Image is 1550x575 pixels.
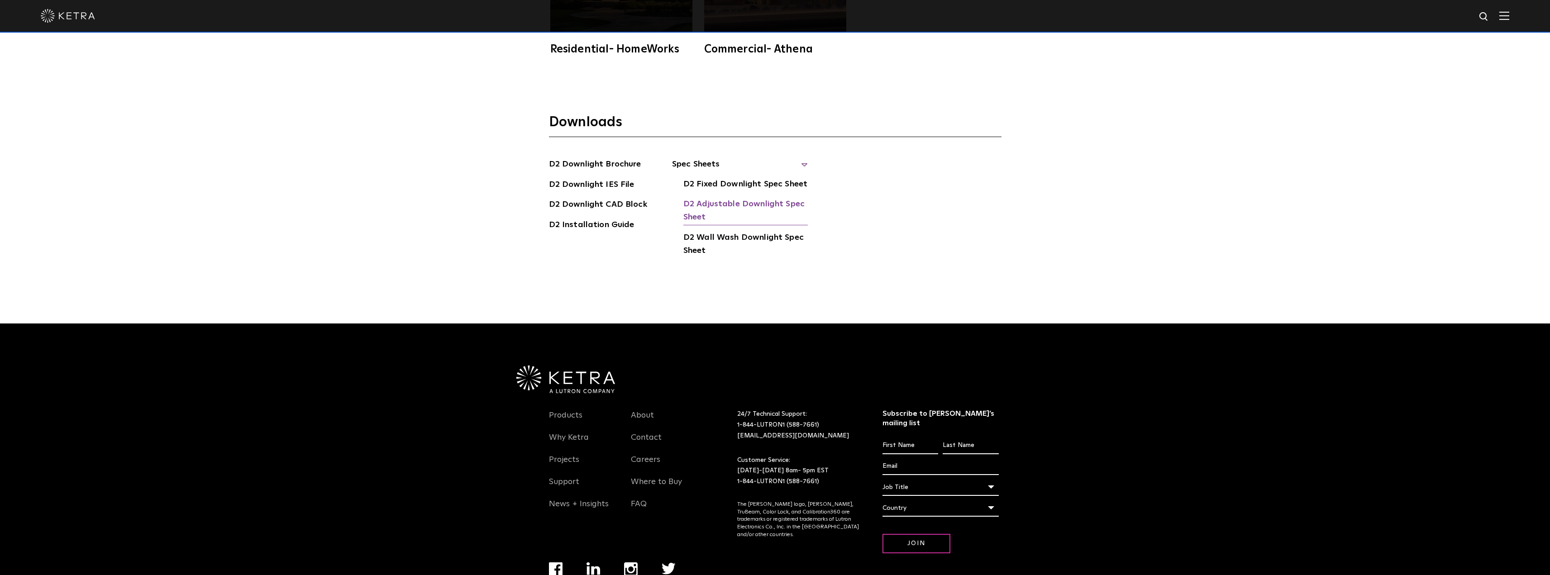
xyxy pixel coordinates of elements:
h3: Downloads [549,114,1002,137]
div: Residential- HomeWorks [550,44,692,55]
img: twitter [662,563,676,575]
a: 1-844-LUTRON1 (588-7661) [737,422,819,428]
a: Products [549,410,582,431]
img: ketra-logo-2019-white [41,9,95,23]
a: Projects [549,455,579,475]
span: Spec Sheets [672,158,808,178]
img: search icon [1478,11,1490,23]
a: D2 Fixed Downlight Spec Sheet [683,178,807,192]
a: 1-844-LUTRON1 (588-7661) [737,478,819,485]
a: FAQ [631,499,647,520]
a: D2 Downlight IES File [549,178,634,193]
img: linkedin [587,562,601,575]
div: Country [882,499,999,517]
a: D2 Downlight CAD Block [549,198,647,213]
p: 24/7 Technical Support: [737,409,860,441]
input: Last Name [943,437,998,454]
a: Where to Buy [631,477,682,498]
a: Why Ketra [549,432,589,453]
img: Ketra-aLutronCo_White_RGB [516,366,615,394]
div: Navigation Menu [631,409,700,520]
a: Careers [631,455,660,475]
h3: Subscribe to [PERSON_NAME]’s mailing list [882,409,999,428]
input: First Name [882,437,938,454]
a: D2 Installation Guide [549,219,634,233]
div: Navigation Menu [549,409,618,520]
input: Email [882,458,999,475]
a: Support [549,477,579,498]
a: D2 Downlight Brochure [549,158,641,172]
p: Customer Service: [DATE]-[DATE] 8am- 5pm EST [737,455,860,487]
a: D2 Adjustable Downlight Spec Sheet [683,198,808,225]
a: News + Insights [549,499,609,520]
a: [EMAIL_ADDRESS][DOMAIN_NAME] [737,432,849,439]
a: Contact [631,432,662,453]
img: Hamburger%20Nav.svg [1499,11,1509,20]
input: Join [882,534,950,553]
div: Job Title [882,479,999,496]
div: Commercial- Athena [704,44,846,55]
a: About [631,410,654,431]
p: The [PERSON_NAME] logo, [PERSON_NAME], TruBeam, Color Lock, and Calibration360 are trademarks or ... [737,501,860,539]
a: D2 Wall Wash Downlight Spec Sheet [683,231,808,259]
